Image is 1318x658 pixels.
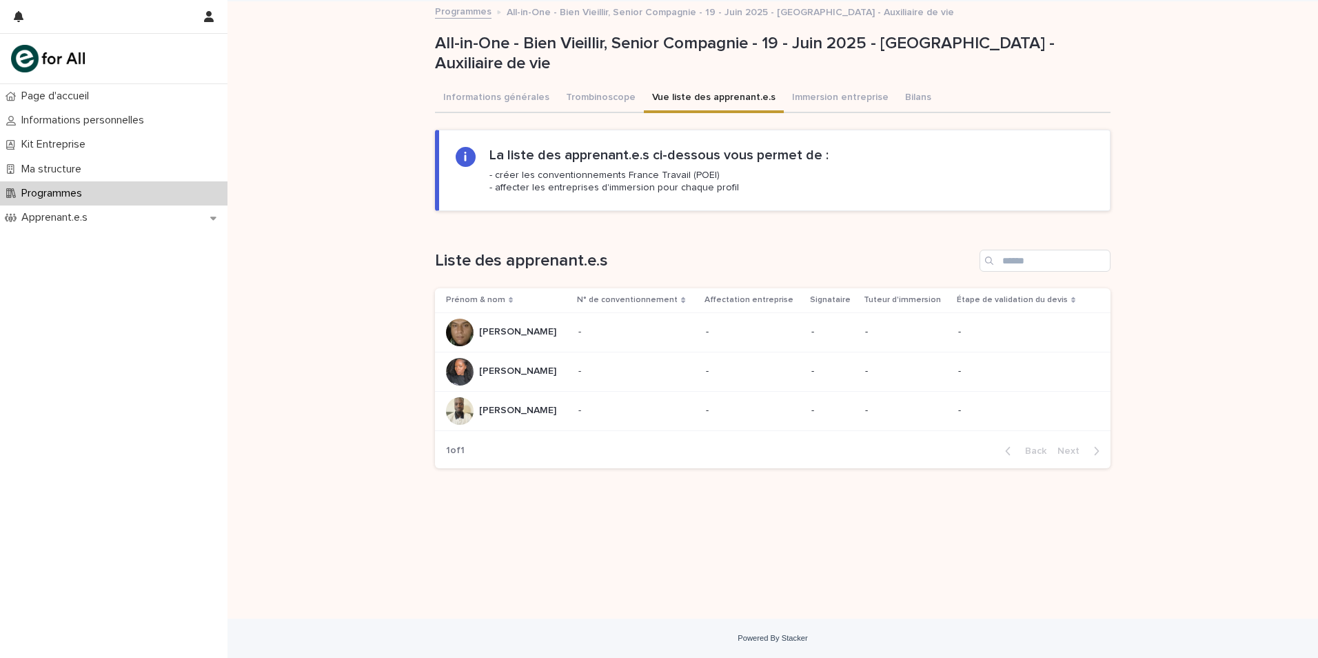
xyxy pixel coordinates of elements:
[644,84,784,113] button: Vue liste des apprenant.e.s
[1057,446,1088,456] span: Next
[446,292,505,308] p: Prénom & nom
[11,45,85,72] img: mHINNnv7SNCQZijbaqql
[479,323,559,338] p: [PERSON_NAME]
[784,84,897,113] button: Immersion entreprise
[704,292,793,308] p: Affectation entreprise
[706,405,801,417] p: -
[16,138,97,151] p: Kit Entreprise
[738,634,807,642] a: Powered By Stacker
[479,402,559,417] p: [PERSON_NAME]
[958,366,1088,377] p: -
[16,114,155,127] p: Informations personnelles
[577,292,678,308] p: N° de conventionnement
[578,402,584,417] p: -
[435,251,974,271] h1: Liste des apprenant.e.s
[489,169,739,194] p: - créer les conventionnements France Travail (POEI) - affecter les entreprises d'immersion pour c...
[811,326,853,338] p: -
[435,34,1105,74] p: All-in-One - Bien Vieillir, Senior Compagnie - 19 - Juin 2025 - [GEOGRAPHIC_DATA] - Auxiliaire de...
[1017,446,1046,456] span: Back
[994,445,1052,457] button: Back
[865,366,947,377] p: -
[958,405,1088,417] p: -
[435,391,1111,430] tr: [PERSON_NAME][PERSON_NAME] -- ----
[16,90,100,103] p: Page d'accueil
[435,434,476,468] p: 1 of 1
[706,366,801,377] p: -
[578,363,584,377] p: -
[489,147,829,163] h2: La liste des apprenant.e.s ci-dessous vous permet de :
[435,352,1111,391] tr: [PERSON_NAME][PERSON_NAME] -- ----
[479,363,559,377] p: [PERSON_NAME]
[435,84,558,113] button: Informations générales
[865,326,947,338] p: -
[865,405,947,417] p: -
[957,292,1068,308] p: Étape de validation du devis
[811,405,853,417] p: -
[507,3,954,19] p: All-in-One - Bien Vieillir, Senior Compagnie - 19 - Juin 2025 - [GEOGRAPHIC_DATA] - Auxiliaire de...
[864,292,941,308] p: Tuteur d'immersion
[16,163,92,176] p: Ma structure
[980,250,1111,272] input: Search
[958,326,1088,338] p: -
[16,211,99,224] p: Apprenant.e.s
[435,312,1111,352] tr: [PERSON_NAME][PERSON_NAME] -- ----
[810,292,851,308] p: Signataire
[897,84,940,113] button: Bilans
[578,323,584,338] p: -
[706,326,801,338] p: -
[558,84,644,113] button: Trombinoscope
[811,366,853,377] p: -
[435,3,491,19] a: Programmes
[1052,445,1111,457] button: Next
[16,187,93,200] p: Programmes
